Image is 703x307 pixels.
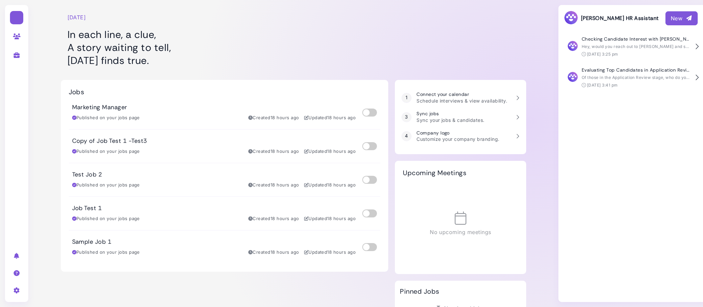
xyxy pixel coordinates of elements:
a: 1 Connect your calendar Schedule interviews & view availability. [398,88,523,108]
time: Aug 19, 2025 [327,249,356,255]
h2: Pinned Jobs [400,287,439,295]
a: Marketing Manager Published on your jobs page Created18 hours ago Updated18 hours ago [69,96,381,129]
p: Customize your company branding. [416,136,499,143]
div: Updated [304,215,356,222]
h1: In each line, a clue, A story waiting to tell, [DATE] finds true. [67,28,382,67]
h3: [PERSON_NAME] HR Assistant [564,10,658,26]
time: Aug 19, 2025 [327,182,356,187]
div: Updated [304,115,356,121]
h3: Test Job 2 [72,171,102,178]
button: Evaluating Top Candidates in Application Review Of those in the Application Review stage, who do ... [564,62,698,93]
div: Published on your jobs page [72,215,140,222]
div: Created [248,249,299,256]
h4: Evaluating Top Candidates in Application Review [582,67,691,73]
a: 4 Company logo Customize your company branding. [398,127,523,146]
div: Updated [304,148,356,155]
time: [DATE] [67,13,86,21]
div: 4 [402,131,411,141]
time: Aug 19, 2025 [271,216,299,221]
time: [DATE] 3:25 pm [587,52,618,57]
div: Published on your jobs page [72,115,140,121]
div: Created [248,115,299,121]
h4: Checking Candidate Interest with [PERSON_NAME] [582,36,691,42]
div: Created [248,148,299,155]
p: Schedule interviews & view availability. [416,97,507,104]
time: Aug 19, 2025 [271,182,299,187]
time: [DATE] 3:41 pm [587,83,618,88]
div: Published on your jobs page [72,148,140,155]
div: Published on your jobs page [72,249,140,256]
time: Aug 19, 2025 [271,149,299,154]
div: Published on your jobs page [72,182,140,188]
time: Aug 19, 2025 [271,249,299,255]
h3: Sync jobs [416,111,484,117]
h3: Job Test 1 [72,205,102,212]
time: Aug 19, 2025 [327,149,356,154]
p: Sync your jobs & candidates. [416,117,484,124]
div: New [671,14,692,22]
div: 3 [402,112,411,122]
div: Updated [304,182,356,188]
div: No upcoming meetings [403,183,518,264]
button: New [665,11,698,25]
a: Copy of Job Test 1 -Test3 Published on your jobs page Created18 hours ago Updated18 hours ago [69,130,381,163]
time: Aug 19, 2025 [327,216,356,221]
h2: Jobs [69,88,84,96]
div: 1 [402,93,411,103]
h3: Connect your calendar [416,92,507,97]
h3: Marketing Manager [72,104,127,111]
time: Aug 19, 2025 [327,115,356,120]
h3: Company logo [416,130,499,136]
div: Created [248,215,299,222]
button: Checking Candidate Interest with [PERSON_NAME] Hey, would you reach out to [PERSON_NAME] and see ... [564,31,698,62]
time: Aug 19, 2025 [271,115,299,120]
h2: Upcoming Meetings [403,169,466,177]
a: Sample Job 1 Published on your jobs page Created18 hours ago Updated18 hours ago [69,230,381,264]
h3: Copy of Job Test 1 -Test3 [72,138,147,145]
h3: Sample Job 1 [72,238,112,246]
div: Updated [304,249,356,256]
a: 3 Sync jobs Sync your jobs & candidates. [398,108,523,127]
div: Created [248,182,299,188]
a: Job Test 1 Published on your jobs page Created18 hours ago Updated18 hours ago [69,197,381,230]
a: Test Job 2 Published on your jobs page Created18 hours ago Updated18 hours ago [69,163,381,196]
